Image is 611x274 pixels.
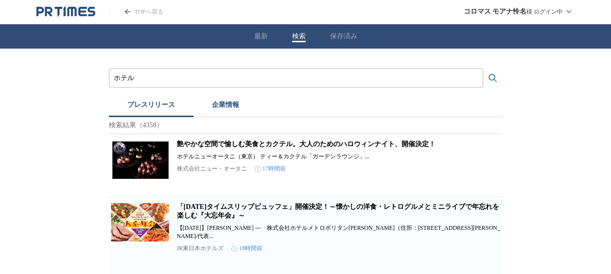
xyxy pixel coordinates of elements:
[483,68,503,88] button: 検索する
[177,165,247,173] p: 株式会社ニュー・オータニ
[36,6,95,17] a: PR TIMESのトップページはこちら
[330,32,357,41] button: 保存済み
[464,7,527,16] span: コロマス モアナ怜名
[109,96,193,117] button: プレスリリース
[114,73,478,84] input: プレスリリースおよび企業を検索する
[110,8,163,16] a: PR TIMESのトップページはこちら
[177,153,501,161] p: ホテルニューオータニ（東京） ティー＆カクテル「ガーデンラウンジ」...
[111,203,169,241] img: 「昭和100年タイムスリップビュッフェ」開催決定！～懐かしの洋食・レトログルメとミニライブで年忘れを楽しむ『大忘年会』～
[177,203,499,219] a: 「[DATE]タイムスリップビュッフェ」開催決定！～懐かしの洋食・レトログルメとミニライブで年忘れを楽しむ『大忘年会』～
[177,244,224,253] p: JR東日本ホテルズ
[254,32,268,41] button: 最新
[231,244,262,253] time: 18時間前
[177,140,436,148] a: 艶やかな空間で愉しむ美食とカクテル。大人のためのハロウィンナイト、開催決定！
[193,96,258,117] button: 企業情報
[111,140,169,179] img: 艶やかな空間で愉しむ美食とカクテル。大人のためのハロウィンナイト、開催決定！
[109,117,503,134] p: 検索結果（4358）
[177,224,501,240] p: 【[DATE]】[PERSON_NAME] --- 株式会社ホテルメトロポリタン[PERSON_NAME]（住所：[STREET_ADDRESS][PERSON_NAME]/代表...
[292,32,306,41] button: 検索
[255,165,286,173] time: 17時間前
